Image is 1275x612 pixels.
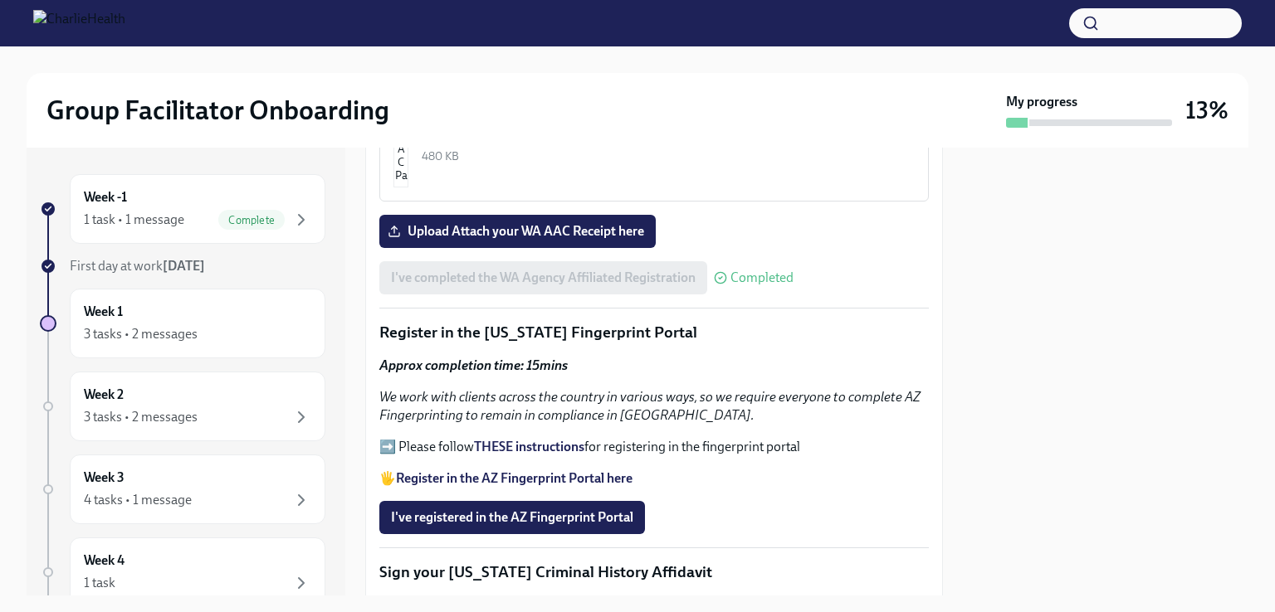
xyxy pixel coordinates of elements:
[1006,93,1077,111] strong: My progress
[391,223,644,240] span: Upload Attach your WA AAC Receipt here
[379,357,568,373] strong: Approx completion time: 15mins
[84,551,125,570] h6: Week 4
[163,258,205,274] strong: [DATE]
[379,561,929,583] p: Sign your [US_STATE] Criminal History Affidavit
[84,188,127,206] h6: Week -1
[1185,95,1229,125] h3: 13%
[46,94,389,127] h2: Group Facilitator Onboarding
[218,214,285,226] span: Complete
[33,10,125,36] img: CharlieHealth
[40,289,325,358] a: Week 13 tasks • 2 messages
[84,325,198,343] div: 3 tasks • 2 messages
[84,303,123,321] h6: Week 1
[84,211,184,229] div: 1 task • 1 message
[40,454,325,524] a: Week 34 tasks • 1 message
[379,322,929,343] p: Register in the [US_STATE] Fingerprint Portal
[391,509,633,526] span: I've registered in the AZ Fingerprint Portal
[379,389,921,423] em: We work with clients across the country in various ways, so we require everyone to complete AZ Fi...
[84,469,125,487] h6: Week 3
[379,215,656,248] label: Upload Attach your WA AAC Receipt here
[730,271,794,284] span: Completed
[84,408,198,426] div: 3 tasks • 2 messages
[474,439,584,454] a: THESE instructions
[422,148,915,164] div: 480 KB
[40,257,325,275] a: First day at work[DATE]
[40,174,325,244] a: Week -11 task • 1 messageComplete
[379,438,929,456] p: ➡️ Please follow for registering in the fingerprint portal
[40,372,325,441] a: Week 23 tasks • 2 messages
[84,491,192,509] div: 4 tasks • 1 message
[396,470,633,486] a: Register in the AZ Fingerprint Portal here
[40,537,325,607] a: Week 41 task
[70,258,205,274] span: First day at work
[379,501,645,534] button: I've registered in the AZ Fingerprint Portal
[84,574,115,592] div: 1 task
[379,469,929,488] p: 🖐️
[84,386,124,404] h6: Week 2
